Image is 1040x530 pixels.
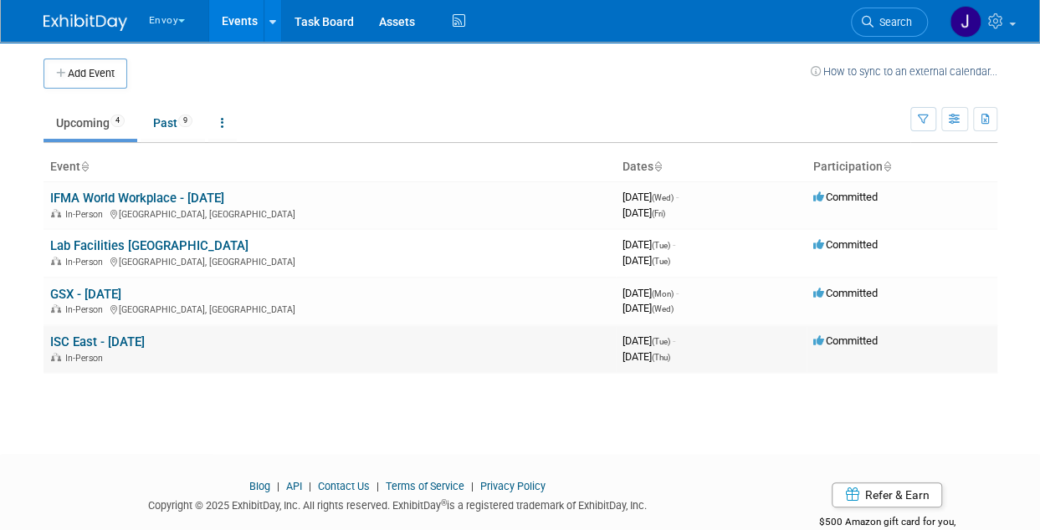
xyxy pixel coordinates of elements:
[50,334,145,349] a: ISC East - [DATE]
[652,209,665,218] span: (Fri)
[622,254,670,267] span: [DATE]
[813,238,878,251] span: Committed
[50,191,224,206] a: IFMA World Workplace - [DATE]
[286,480,302,492] a: API
[622,191,679,203] span: [DATE]
[65,257,108,268] span: In-Person
[652,193,674,202] span: (Wed)
[883,160,891,173] a: Sort by Participation Type
[832,482,942,507] a: Refer & Earn
[51,304,61,313] img: In-Person Event
[273,480,284,492] span: |
[811,65,997,78] a: How to sync to an external calendar...
[372,480,383,492] span: |
[622,350,670,363] span: [DATE]
[676,287,679,299] span: -
[50,238,248,253] a: Lab Facilities [GEOGRAPHIC_DATA]
[480,480,546,492] a: Privacy Policy
[44,59,127,89] button: Add Event
[622,238,675,251] span: [DATE]
[65,353,108,364] span: In-Person
[652,337,670,346] span: (Tue)
[318,480,370,492] a: Contact Us
[50,302,609,315] div: [GEOGRAPHIC_DATA], [GEOGRAPHIC_DATA]
[652,289,674,298] span: (Mon)
[813,287,878,299] span: Committed
[813,191,878,203] span: Committed
[652,241,670,250] span: (Tue)
[110,115,125,127] span: 4
[622,334,675,347] span: [DATE]
[51,257,61,265] img: In-Person Event
[616,153,807,181] th: Dates
[51,353,61,361] img: In-Person Event
[386,480,464,492] a: Terms of Service
[622,206,665,219] span: [DATE]
[80,160,89,173] a: Sort by Event Name
[141,107,205,139] a: Past9
[622,302,674,314] span: [DATE]
[652,304,674,313] span: (Wed)
[441,498,447,507] sup: ®
[873,16,912,28] span: Search
[622,287,679,299] span: [DATE]
[653,160,662,173] a: Sort by Start Date
[676,191,679,203] span: -
[178,115,192,127] span: 9
[305,480,315,492] span: |
[44,14,127,31] img: ExhibitDay
[652,353,670,362] span: (Thu)
[807,153,997,181] th: Participation
[51,209,61,217] img: In-Person Event
[65,209,108,220] span: In-Person
[673,238,675,251] span: -
[50,287,121,302] a: GSX - [DATE]
[44,107,137,139] a: Upcoming4
[44,153,616,181] th: Event
[673,334,675,347] span: -
[50,206,609,220] div: [GEOGRAPHIC_DATA], [GEOGRAPHIC_DATA]
[467,480,478,492] span: |
[249,480,270,492] a: Blog
[44,494,753,513] div: Copyright © 2025 ExhibitDay, Inc. All rights reserved. ExhibitDay is a registered trademark of Ex...
[851,8,928,37] a: Search
[950,6,981,38] img: Jessica Luyster
[652,257,670,266] span: (Tue)
[813,334,878,347] span: Committed
[50,254,609,268] div: [GEOGRAPHIC_DATA], [GEOGRAPHIC_DATA]
[65,304,108,315] span: In-Person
